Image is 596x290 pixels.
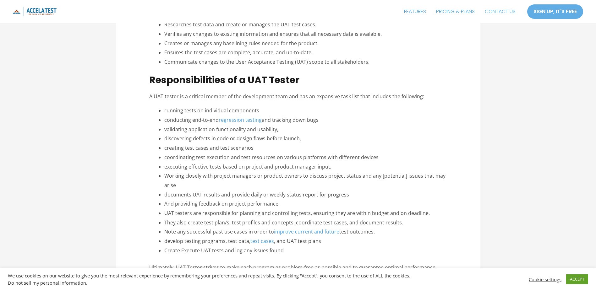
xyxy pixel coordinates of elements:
li: conducting end-to-end and tracking down bugs [164,115,447,125]
p: A UAT tester is a critical member of the development team and has an expansive task list that inc... [149,92,447,101]
li: executing effective tests based on project and product manager input, [164,162,447,172]
li: Working closely with project managers or product owners to discuss project status and any [potent... [164,171,447,190]
li: Note any successful past use cases in order to test outcomes. [164,227,447,237]
a: test cases [250,238,274,244]
li: creating test cases and test scenarios [164,143,447,153]
li: They also create test plan/s, test profiles and concepts, coordinate test cases, and document res... [164,218,447,228]
a: improve current and future [274,228,339,235]
li: documents UAT results and provide daily or weekly status report for progress [164,190,447,200]
li: coordinating test execution and test resources on various platforms with different devices [164,153,447,162]
a: Do not sell my personal information [8,280,86,286]
li: develop testing programs, test data, , and UAT test plans [164,237,447,246]
img: icon [13,7,57,16]
li: Researches test data and create or manages the UAT test cases. [164,20,447,30]
a: Cookie settings [529,277,561,282]
li: Ensures the test cases are complete, accurate, and up-to-date. [164,48,447,57]
li: validating application functionality and usability, [164,125,447,134]
li: And providing feedback on project performance. [164,199,447,209]
li: running tests on individual components [164,106,447,115]
div: . [8,280,414,286]
li: Verifies any changes to existing information and ensures that all necessary data is available. [164,30,447,39]
nav: Site Navigation [399,4,521,19]
p: Ultimately, UAT Tester strives to make each program as problem-free as possible and to guarantee ... [149,263,447,282]
div: We use cookies on our website to give you the most relevant experience by remembering your prefer... [8,273,414,286]
strong: Responsibilities of a UAT Tester [149,73,299,87]
a: ACCEPT [566,274,588,284]
li: discovering defects in code or design flaws before launch, [164,134,447,143]
li: Creates or manages any baselining rules needed for the product. [164,39,447,48]
a: SIGN UP, IT'S FREE [527,4,583,19]
a: PRICING & PLANS [431,4,480,19]
li: UAT testers are responsible for planning and controlling tests, ensuring they are within budget a... [164,209,447,218]
a: FEATURES [399,4,431,19]
a: regression testing [219,116,262,123]
li: Create Execute UAT tests and log any issues found [164,246,447,255]
a: CONTACT US [480,4,521,19]
li: Communicate changes to the User Acceptance Testing (UAT) scope to all stakeholders. [164,57,447,67]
